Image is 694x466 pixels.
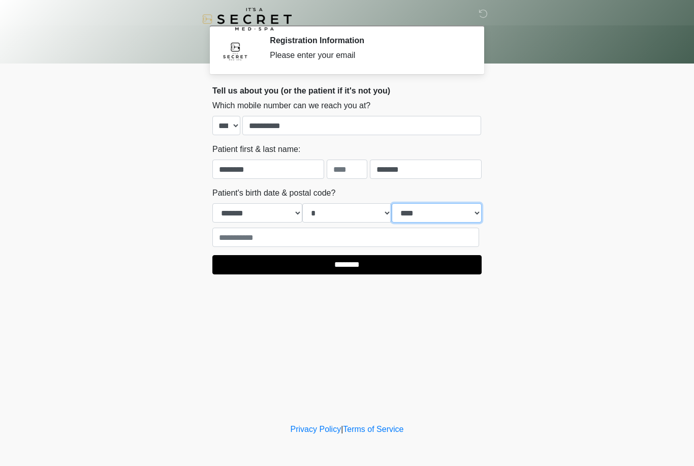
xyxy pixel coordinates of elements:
label: Patient's birth date & postal code? [212,187,335,199]
a: Terms of Service [343,425,403,433]
label: Patient first & last name: [212,143,300,156]
img: It's A Secret Med Spa Logo [202,8,292,30]
a: Privacy Policy [291,425,341,433]
a: | [341,425,343,433]
h2: Tell us about you (or the patient if it's not you) [212,86,482,96]
div: Please enter your email [270,49,466,61]
h2: Registration Information [270,36,466,45]
img: Agent Avatar [220,36,250,66]
label: Which mobile number can we reach you at? [212,100,370,112]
